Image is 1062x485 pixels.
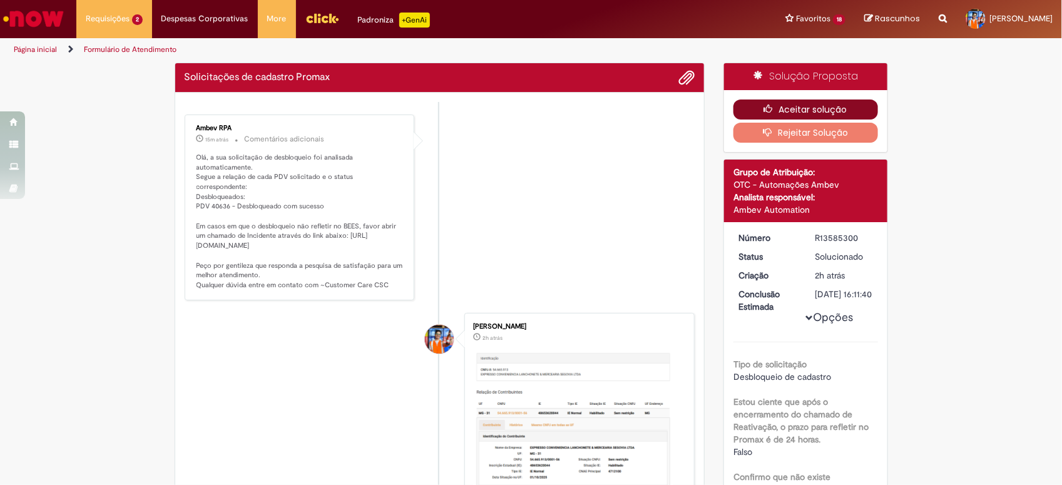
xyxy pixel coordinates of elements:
img: click_logo_yellow_360x200.png [305,9,339,28]
p: Olá, a sua solicitação de desbloqueio foi analisada automaticamente. Segue a relação de cada PDV ... [197,153,405,290]
small: Comentários adicionais [245,134,325,145]
div: Ambev Automation [733,203,878,216]
h2: Solicitações de cadastro Promax Histórico de tíquete [185,72,330,83]
span: More [267,13,287,25]
span: Falso [733,446,752,457]
span: [PERSON_NAME] [989,13,1053,24]
dt: Criação [729,269,806,282]
span: 2h atrás [815,270,845,281]
span: Despesas Corporativas [161,13,248,25]
span: Requisições [86,13,130,25]
div: Ambev RPA [197,125,405,132]
div: 01/10/2025 11:11:34 [815,269,874,282]
span: Desbloqueio de cadastro [733,371,831,382]
span: Rascunhos [875,13,920,24]
time: 01/10/2025 13:03:15 [206,136,229,143]
button: Rejeitar Solução [733,123,878,143]
a: Formulário de Atendimento [84,44,176,54]
img: ServiceNow [1,6,66,31]
div: [DATE] 16:11:40 [815,288,874,300]
span: Favoritos [796,13,830,25]
div: Artur Lacerda [425,325,454,354]
span: 18 [833,14,845,25]
b: Estou ciente que após o encerramento do chamado de Reativação, o prazo para refletir no Promax é ... [733,396,869,445]
div: Grupo de Atribuição: [733,166,878,178]
time: 01/10/2025 11:11:34 [815,270,845,281]
div: Solucionado [815,250,874,263]
div: Analista responsável: [733,191,878,203]
dt: Status [729,250,806,263]
a: Rascunhos [864,13,920,25]
button: Adicionar anexos [678,69,695,86]
span: 2h atrás [482,334,503,342]
p: +GenAi [399,13,430,28]
div: Padroniza [358,13,430,28]
span: 2 [132,14,143,25]
b: Tipo de solicitação [733,359,807,370]
dt: Número [729,232,806,244]
div: [PERSON_NAME] [473,323,682,330]
a: Página inicial [14,44,57,54]
button: Aceitar solução [733,100,878,120]
div: OTC - Automações Ambev [733,178,878,191]
div: R13585300 [815,232,874,244]
ul: Trilhas de página [9,38,698,61]
span: 15m atrás [206,136,229,143]
dt: Conclusão Estimada [729,288,806,313]
div: Solução Proposta [724,63,887,90]
time: 01/10/2025 11:11:31 [482,334,503,342]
